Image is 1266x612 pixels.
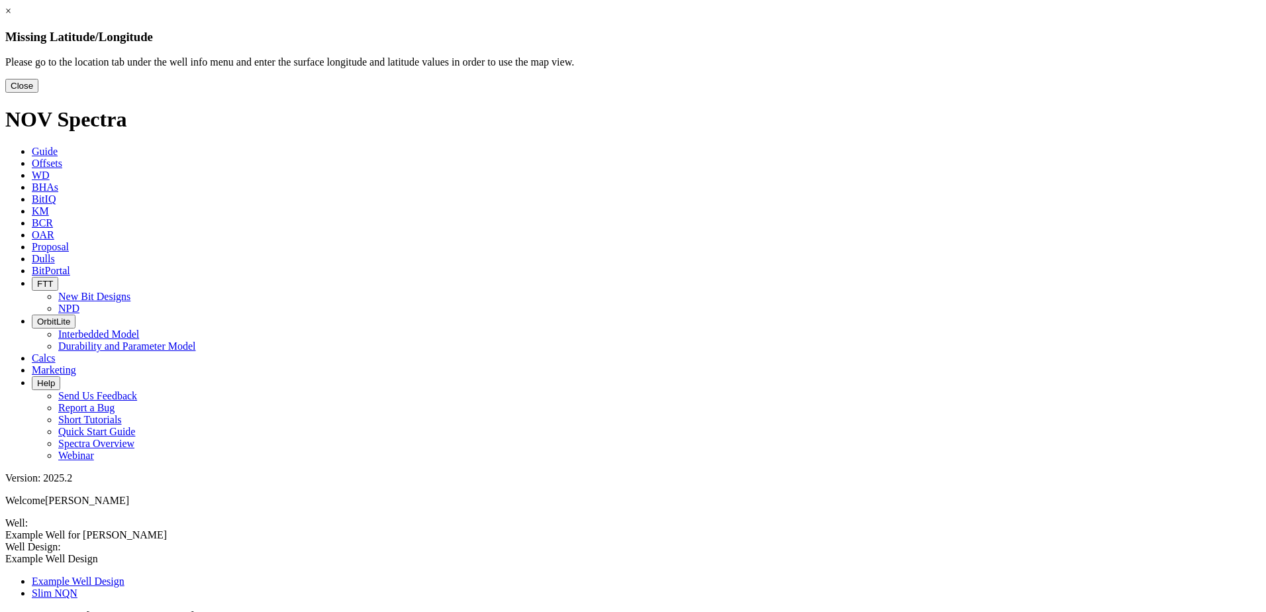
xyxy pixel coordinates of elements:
a: Slim NQN [32,587,77,599]
span: Well: [5,517,1261,541]
span: BitIQ [32,193,56,205]
span: OAR [32,229,54,240]
button: Close [5,79,38,93]
span: Proposal [32,241,69,252]
h3: Missing Latitude/Longitude [5,30,1261,44]
span: Guide [32,146,58,157]
p: Welcome [5,495,1261,507]
span: [PERSON_NAME] [45,495,129,506]
a: New Bit Designs [58,291,130,302]
span: BHAs [32,181,58,193]
span: KM [32,205,49,217]
a: Webinar [58,450,94,461]
span: Help [37,378,55,388]
a: Report a Bug [58,402,115,413]
h1: NOV Spectra [5,107,1261,132]
span: BitPortal [32,265,70,276]
span: OrbitLite [37,317,70,327]
span: Calcs [32,352,56,364]
span: FTT [37,279,53,289]
a: Spectra Overview [58,438,134,449]
a: × [5,5,11,17]
span: Example Well for [PERSON_NAME] [5,529,167,540]
div: Version: 2025.2 [5,472,1261,484]
a: Short Tutorials [58,414,122,425]
a: Example Well Design [32,576,124,587]
p: Please go to the location tab under the well info menu and enter the surface longitude and latitu... [5,56,1261,68]
span: BCR [32,217,53,229]
span: WD [32,170,50,181]
a: Quick Start Guide [58,426,135,437]
a: Interbedded Model [58,329,139,340]
span: Offsets [32,158,62,169]
a: Send Us Feedback [58,390,137,401]
span: Well Design: [5,541,1261,599]
span: Marketing [32,364,76,376]
span: Dulls [32,253,55,264]
span: Example Well Design [5,553,98,564]
a: NPD [58,303,79,314]
a: Durability and Parameter Model [58,340,196,352]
